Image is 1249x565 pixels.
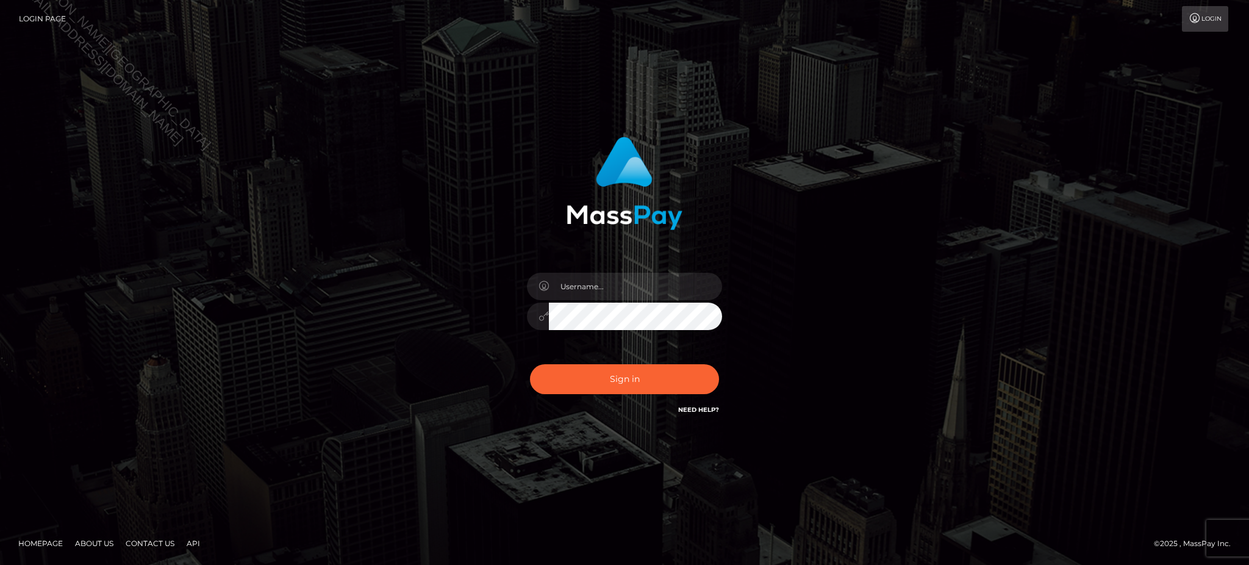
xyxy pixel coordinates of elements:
[549,273,722,300] input: Username...
[182,534,205,553] a: API
[1182,6,1228,32] a: Login
[121,534,179,553] a: Contact Us
[19,6,66,32] a: Login Page
[678,406,719,414] a: Need Help?
[1154,537,1240,550] div: © 2025 , MassPay Inc.
[70,534,118,553] a: About Us
[567,137,682,230] img: MassPay Login
[530,364,719,394] button: Sign in
[13,534,68,553] a: Homepage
